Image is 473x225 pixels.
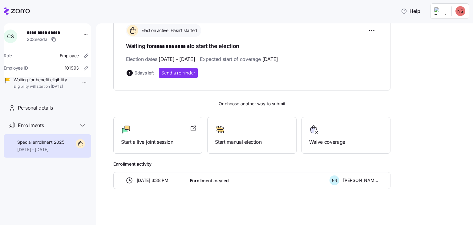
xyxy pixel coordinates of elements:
[60,53,79,59] span: Employee
[200,55,278,63] span: Expected start of coverage
[139,27,197,34] span: Election active: Hasn't started
[14,84,67,89] span: Eligibility will start on [DATE]
[4,65,28,71] span: Employee ID
[18,122,44,129] span: Enrollments
[135,70,154,76] span: 6 days left
[17,139,64,145] span: Special enrollment 2025
[121,138,195,146] span: Start a live joint session
[65,65,79,71] span: 101993
[434,7,447,15] img: Employer logo
[14,77,67,83] span: Waiting for benefit eligibility
[401,7,420,15] span: Help
[7,34,14,39] span: C S
[396,5,425,17] button: Help
[17,147,64,153] span: [DATE] - [DATE]
[262,55,278,63] span: [DATE]
[27,36,47,42] span: 203ee3da
[343,177,378,183] span: [PERSON_NAME]
[161,70,195,76] span: Send a reminder
[4,53,12,59] span: Role
[126,55,195,63] span: Election dates
[215,138,289,146] span: Start manual election
[126,42,378,51] h1: Waiting for to start the election
[309,138,383,146] span: Waive coverage
[137,177,168,183] span: [DATE] 3:38 PM
[190,178,229,184] span: Enrollment created
[18,104,53,112] span: Personal details
[332,179,337,182] span: N N
[455,6,465,16] img: c78704349722b9b65747f7492f2f5d2a
[159,55,195,63] span: [DATE] - [DATE]
[113,161,390,167] span: Enrollment activity
[113,100,390,107] span: Or choose another way to submit
[159,68,198,78] button: Send a reminder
